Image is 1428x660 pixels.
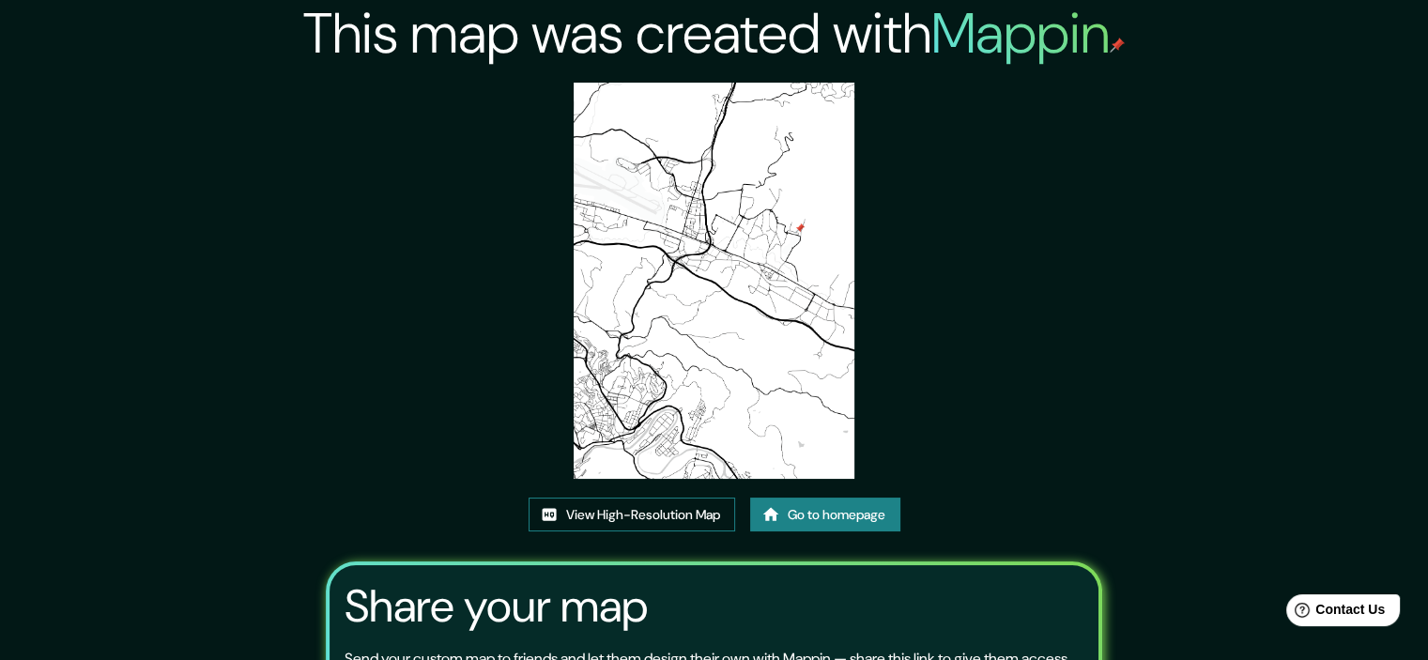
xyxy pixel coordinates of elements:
a: View High-Resolution Map [529,498,735,532]
iframe: Help widget launcher [1261,587,1407,639]
img: mappin-pin [1110,38,1125,53]
a: Go to homepage [750,498,900,532]
h3: Share your map [345,580,648,633]
img: created-map [574,83,853,479]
